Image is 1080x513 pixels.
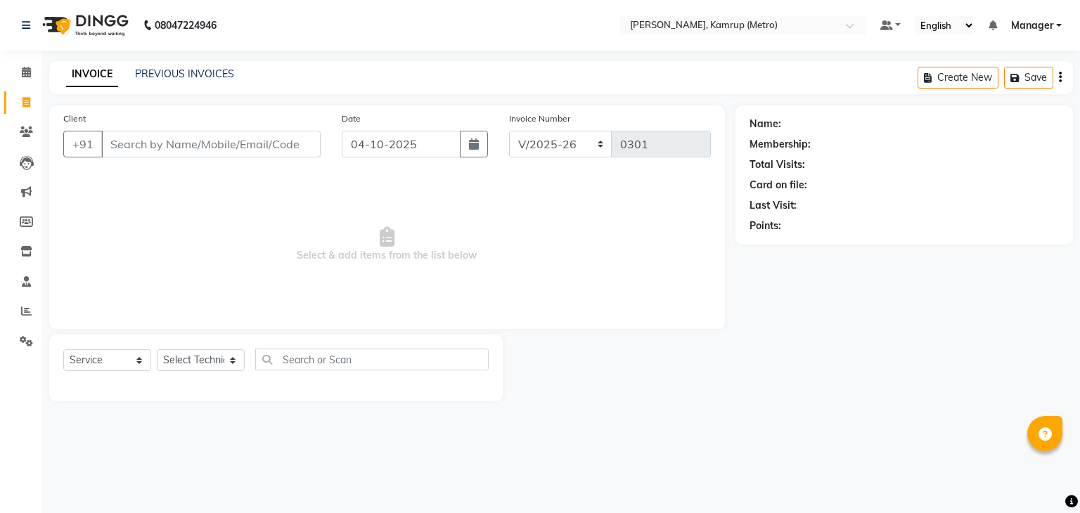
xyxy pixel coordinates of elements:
div: Card on file: [750,178,807,193]
label: Client [63,112,86,125]
div: Points: [750,219,781,233]
button: Save [1004,67,1053,89]
div: Total Visits: [750,157,805,172]
span: Select & add items from the list below [63,174,711,315]
button: +91 [63,131,103,157]
label: Date [342,112,361,125]
div: Name: [750,117,781,131]
img: logo [36,6,132,45]
span: Manager [1011,18,1053,33]
div: Membership: [750,137,811,152]
a: PREVIOUS INVOICES [135,67,234,80]
input: Search or Scan [255,349,489,370]
b: 08047224946 [155,6,217,45]
div: Last Visit: [750,198,797,213]
iframe: chat widget [1021,457,1066,499]
button: Create New [918,67,998,89]
label: Invoice Number [509,112,570,125]
a: INVOICE [66,62,118,87]
input: Search by Name/Mobile/Email/Code [101,131,321,157]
